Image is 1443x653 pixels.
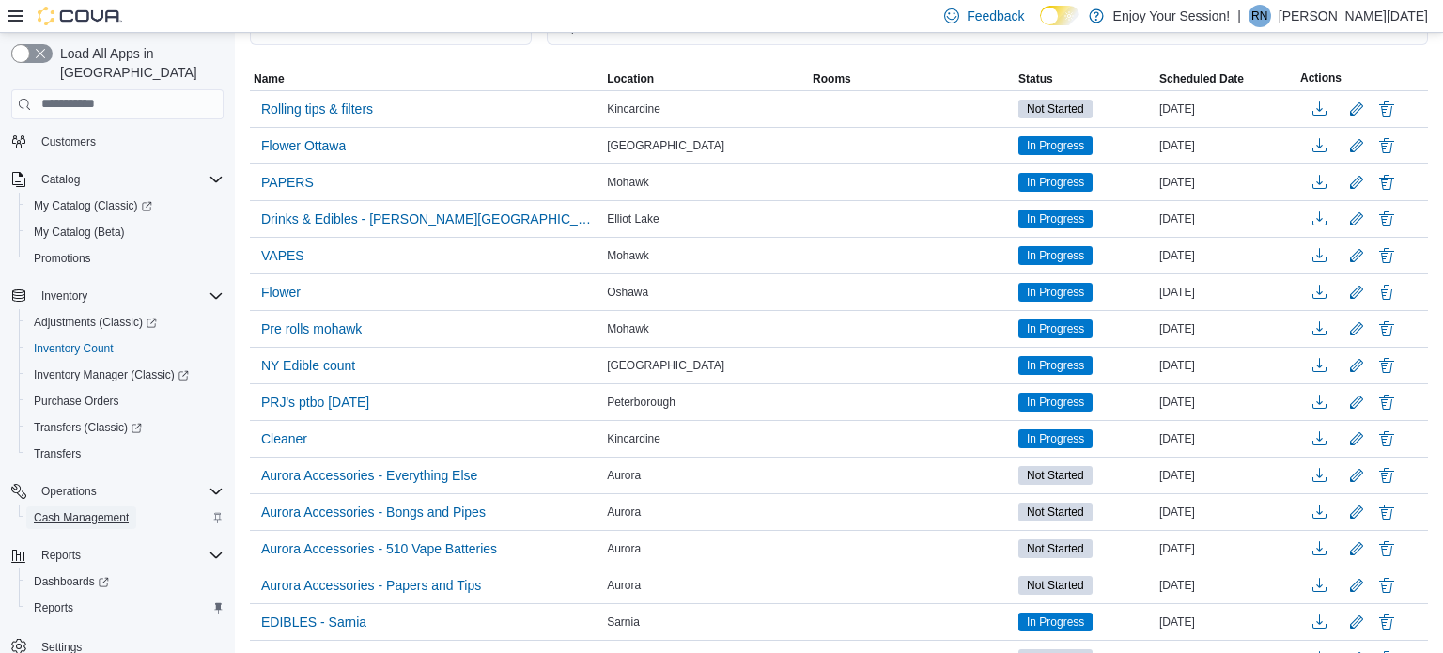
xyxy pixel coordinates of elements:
[1113,5,1231,27] p: Enjoy Your Session!
[1018,503,1093,521] span: Not Started
[261,136,346,155] span: Flower Ottawa
[26,194,160,217] a: My Catalog (Classic)
[26,364,196,386] a: Inventory Manager (Classic)
[19,193,231,219] a: My Catalog (Classic)
[19,568,231,595] a: Dashboards
[19,335,231,362] button: Inventory Count
[26,364,224,386] span: Inventory Manager (Classic)
[1027,540,1084,557] span: Not Started
[254,425,315,453] button: Cleaner
[19,505,231,531] button: Cash Management
[1375,208,1398,230] button: Delete
[261,100,373,118] span: Rolling tips & filters
[34,510,129,525] span: Cash Management
[4,478,231,505] button: Operations
[1345,535,1368,563] button: Edit count details
[1345,425,1368,453] button: Edit count details
[607,614,640,630] span: Sarnia
[1375,428,1398,450] button: Delete
[1375,611,1398,633] button: Delete
[1159,71,1244,86] span: Scheduled Date
[1156,391,1296,413] div: [DATE]
[34,225,125,240] span: My Catalog (Beta)
[1018,210,1093,228] span: In Progress
[1156,134,1296,157] div: [DATE]
[1027,357,1084,374] span: In Progress
[261,466,477,485] span: Aurora Accessories - Everything Else
[607,321,649,336] span: Mohawk
[1345,461,1368,490] button: Edit count details
[261,576,481,595] span: Aurora Accessories - Papers and Tips
[1279,5,1428,27] p: [PERSON_NAME][DATE]
[1345,95,1368,123] button: Edit count details
[813,71,851,86] span: Rooms
[607,541,641,556] span: Aurora
[607,71,654,86] span: Location
[254,388,377,416] button: PRJ's ptbo [DATE]
[34,480,104,503] button: Operations
[1156,611,1296,633] div: [DATE]
[1156,208,1296,230] div: [DATE]
[1375,318,1398,340] button: Delete
[34,341,114,356] span: Inventory Count
[19,219,231,245] button: My Catalog (Beta)
[26,443,224,465] span: Transfers
[1018,613,1093,631] span: In Progress
[26,337,121,360] a: Inventory Count
[26,221,132,243] a: My Catalog (Beta)
[1018,100,1093,118] span: Not Started
[53,44,224,82] span: Load All Apps in [GEOGRAPHIC_DATA]
[4,166,231,193] button: Catalog
[19,245,231,272] button: Promotions
[1018,356,1093,375] span: In Progress
[26,390,224,412] span: Purchase Orders
[1018,539,1093,558] span: Not Started
[1018,283,1093,302] span: In Progress
[603,68,809,90] button: Location
[1300,70,1342,86] span: Actions
[26,506,224,529] span: Cash Management
[607,505,641,520] span: Aurora
[19,309,231,335] a: Adjustments (Classic)
[1027,614,1084,630] span: In Progress
[1156,428,1296,450] div: [DATE]
[19,362,231,388] a: Inventory Manager (Classic)
[1018,429,1093,448] span: In Progress
[1018,576,1093,595] span: Not Started
[254,168,321,196] button: PAPERS
[1345,388,1368,416] button: Edit count details
[1156,354,1296,377] div: [DATE]
[1156,318,1296,340] div: [DATE]
[1345,571,1368,599] button: Edit count details
[4,283,231,309] button: Inventory
[34,600,73,615] span: Reports
[4,128,231,155] button: Customers
[607,358,724,373] span: [GEOGRAPHIC_DATA]
[1018,466,1093,485] span: Not Started
[34,544,88,567] button: Reports
[261,283,301,302] span: Flower
[1018,173,1093,192] span: In Progress
[19,595,231,621] button: Reports
[1156,244,1296,267] div: [DATE]
[254,315,369,343] button: Pre rolls mohawk
[34,285,95,307] button: Inventory
[1375,281,1398,303] button: Delete
[1018,71,1053,86] span: Status
[254,95,380,123] button: Rolling tips & filters
[19,388,231,414] button: Purchase Orders
[261,393,369,412] span: PRJ's ptbo [DATE]
[254,132,353,160] button: Flower Ottawa
[34,131,103,153] a: Customers
[261,210,592,228] span: Drinks & Edibles - [PERSON_NAME][GEOGRAPHIC_DATA]
[1249,5,1271,27] div: Renee Noel
[26,247,224,270] span: Promotions
[34,394,119,409] span: Purchase Orders
[1027,247,1084,264] span: In Progress
[607,175,649,190] span: Mohawk
[1251,5,1267,27] span: RN
[41,288,87,303] span: Inventory
[967,7,1024,25] span: Feedback
[1345,608,1368,636] button: Edit count details
[1156,464,1296,487] div: [DATE]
